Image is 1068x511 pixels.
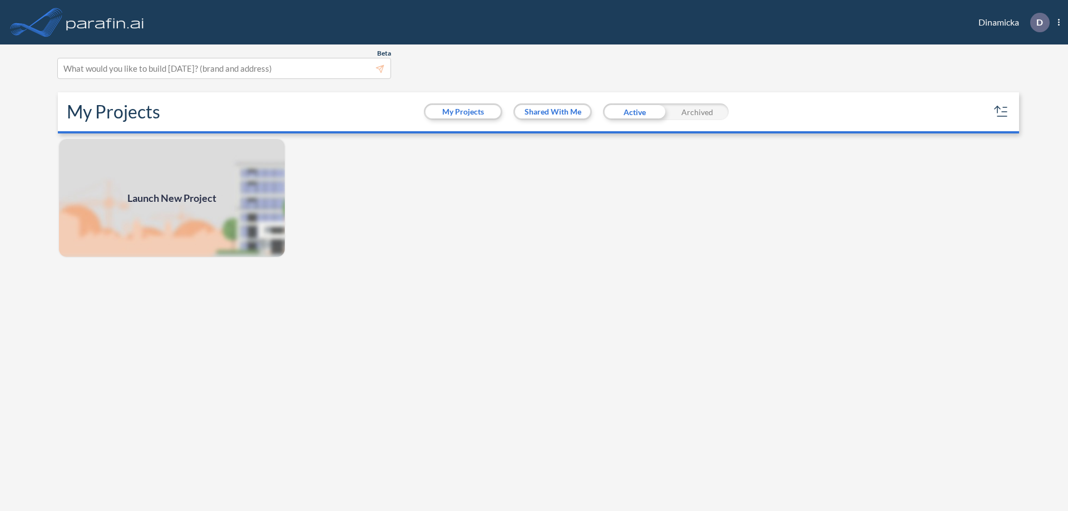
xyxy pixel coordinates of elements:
[58,138,286,258] img: add
[1036,17,1043,27] p: D
[58,138,286,258] a: Launch New Project
[377,49,391,58] span: Beta
[127,191,216,206] span: Launch New Project
[603,103,666,120] div: Active
[992,103,1010,121] button: sort
[64,11,146,33] img: logo
[666,103,729,120] div: Archived
[962,13,1060,32] div: Dinamicka
[515,105,590,118] button: Shared With Me
[426,105,501,118] button: My Projects
[67,101,160,122] h2: My Projects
